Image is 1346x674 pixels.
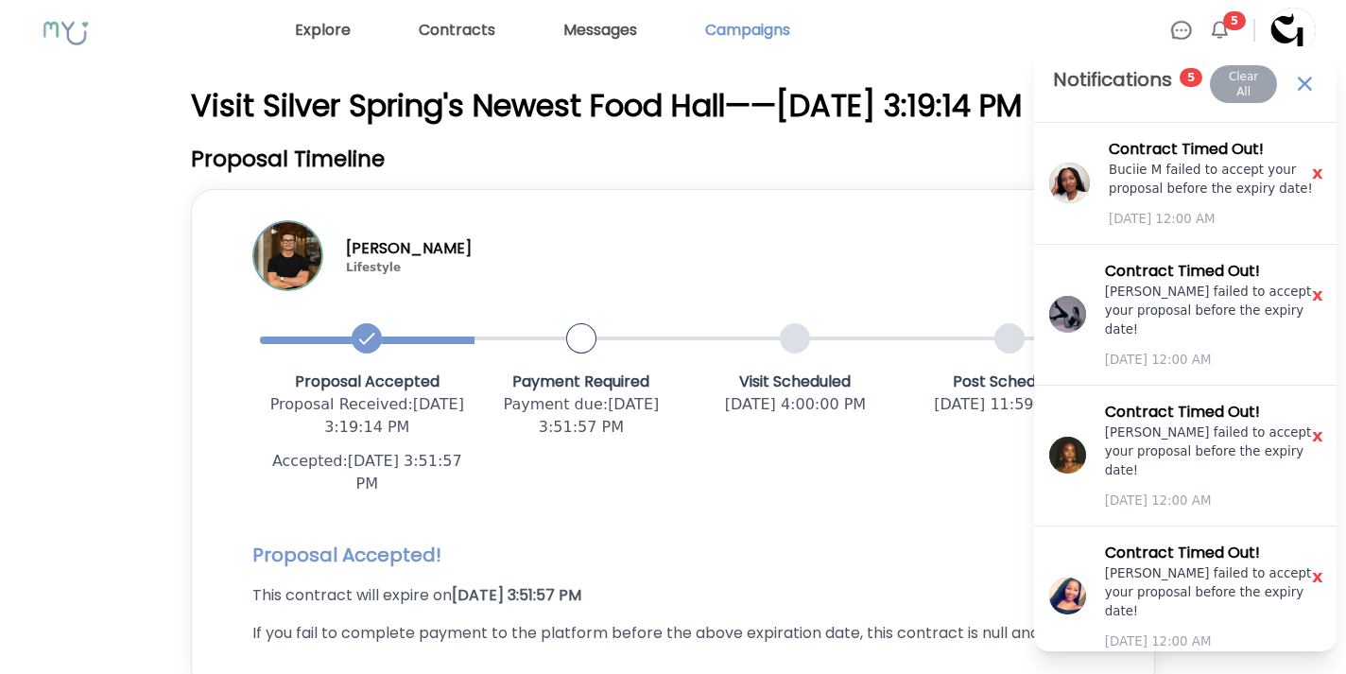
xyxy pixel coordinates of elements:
p: [PERSON_NAME] [346,237,472,260]
h3: Contract Timed Out ! [1105,401,1321,423]
b: [DATE] 3:51:57 PM [452,584,581,606]
p: Payment due : [DATE] 3:51:57 PM [475,393,689,439]
p: [DATE] 12:00 AM [1105,632,1321,651]
p: [PERSON_NAME] failed to accept your proposal before the expiry date! [1105,283,1321,339]
h3: Contract Timed Out ! [1105,260,1321,283]
a: Messages [556,15,645,45]
img: Profile [1049,163,1090,203]
p: Proposal Accepted [260,371,475,393]
button: x [1306,161,1329,183]
p: Visit Scheduled [688,371,903,393]
span: 5 [1223,11,1246,30]
p: [DATE] 12:00 AM [1105,351,1321,370]
a: Campaigns [698,15,798,45]
a: Contracts [411,15,503,45]
h3: Contract Timed Out ! [1105,542,1321,564]
img: Close Contract Notifications [1292,71,1318,96]
p: [DATE] 4:00:00 PM [688,393,903,416]
h2: Notifications [1053,65,1172,94]
img: Chat [1170,19,1193,42]
button: Clear All [1210,65,1276,103]
p: Visit Silver Spring's Newest Food Hall — — [DATE] 3:19:14 PM [191,83,1155,129]
h2: Proposal Timeline [191,144,1155,174]
span: x [1301,422,1335,450]
span: x [1301,562,1335,591]
p: Payment Required [475,371,689,393]
p: [DATE] 12:00 AM [1105,492,1321,510]
p: If you fail to complete payment to the platform before the above expiration date, this contract i... [252,622,1094,645]
span: x [1301,281,1335,309]
p: Proposal Received : [DATE] 3:19:14 PM [260,393,475,439]
img: Profile [1270,8,1316,53]
img: Profile [1049,578,1086,614]
button: x [1306,564,1329,587]
p: [DATE] 11:59:59 PM [903,393,1117,416]
button: x [1306,283,1329,305]
span: x [1301,159,1335,187]
p: Accepted: [DATE] 3:51:57 PM [260,450,475,495]
p: [PERSON_NAME] failed to accept your proposal before the expiry date! [1105,564,1321,621]
p: Buciie M failed to accept your proposal before the expiry date! [1109,161,1321,199]
button: x [1306,423,1329,446]
img: Profile [254,222,321,289]
img: Bell [1208,19,1231,42]
p: This contract will expire on [252,584,1094,607]
h2: Proposal Accepted! [252,541,1094,569]
img: Profile [1049,437,1086,474]
p: [PERSON_NAME] failed to accept your proposal before the expiry date! [1105,423,1321,480]
p: Post Scheduled [903,371,1117,393]
h3: Contract Timed Out ! [1109,138,1321,161]
a: Explore [287,15,358,45]
p: Lifestyle [346,260,472,275]
span: 5 [1180,68,1202,87]
p: [DATE] 12:00 AM [1109,210,1321,229]
img: Profile [1049,296,1086,333]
